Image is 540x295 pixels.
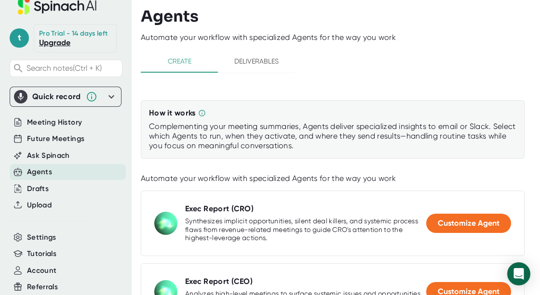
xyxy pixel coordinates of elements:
button: Meeting History [27,117,82,128]
div: Complementing your meeting summaries, Agents deliver specialized insights to email or Slack. Sele... [149,122,516,151]
button: Tutorials [27,248,56,259]
button: Drafts [27,183,49,194]
button: Referrals [27,282,58,293]
svg: Complementing your meeting summaries, Agents deliver specialized insights to email or Slack. Sele... [198,109,206,117]
span: Create [147,55,212,67]
span: Search notes (Ctrl + K) [27,64,102,73]
div: Automate your workflow with specialized Agents for the way you work [141,174,525,183]
div: Synthesizes implicit opportunities, silent deal killers, and systemic process flaws from revenue-... [185,217,426,243]
div: Automate your workflow with specialized Agents for the way you work [141,33,540,42]
button: Account [27,265,56,276]
div: How it works [149,108,196,118]
button: Agents [27,167,52,178]
button: Future Meetings [27,133,84,144]
button: Settings [27,232,56,243]
span: Customize Agent [438,218,499,228]
a: Upgrade [39,38,70,47]
div: Quick record [32,92,81,102]
img: Exec Report (CRO) [154,212,177,235]
span: t [10,28,29,48]
div: Pro Trial - 14 days left [39,29,108,38]
div: Quick record [14,87,117,106]
div: Exec Report (CRO) [185,204,254,214]
div: Exec Report (CEO) [185,277,253,286]
button: Customize Agent [426,214,511,233]
span: Deliverables [224,55,289,67]
button: Ask Spinach [27,150,70,161]
button: Upload [27,200,52,211]
h3: Agents [141,7,199,26]
div: Open Intercom Messenger [507,262,530,285]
